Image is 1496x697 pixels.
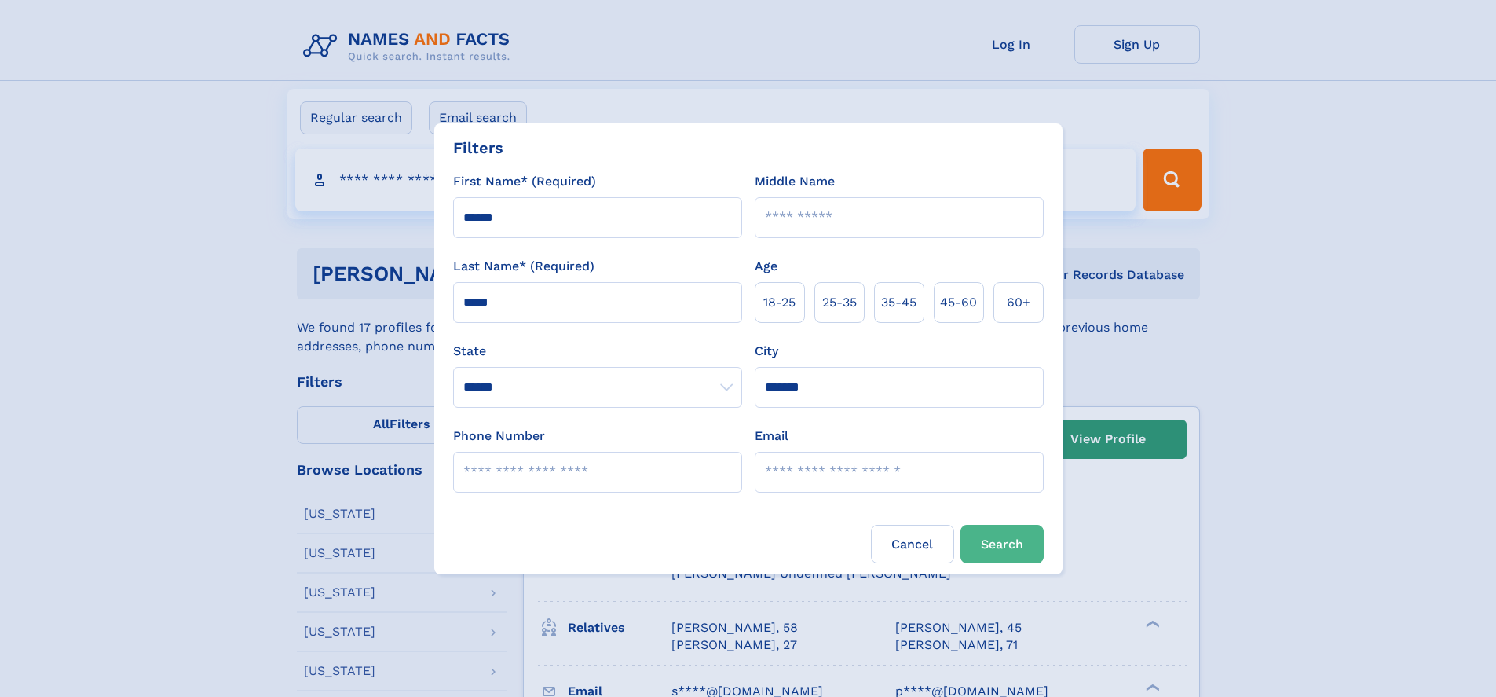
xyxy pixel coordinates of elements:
span: 25‑35 [822,293,857,312]
label: State [453,342,742,361]
span: 18‑25 [763,293,796,312]
span: 60+ [1007,293,1030,312]
label: Age [755,257,777,276]
label: Cancel [871,525,954,563]
span: 45‑60 [940,293,977,312]
label: Last Name* (Required) [453,257,594,276]
div: Filters [453,136,503,160]
label: Email [755,427,788,446]
span: 35‑45 [881,293,916,312]
label: Middle Name [755,172,835,191]
label: City [755,342,778,361]
button: Search [960,525,1044,563]
label: First Name* (Required) [453,172,596,191]
label: Phone Number [453,427,545,446]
